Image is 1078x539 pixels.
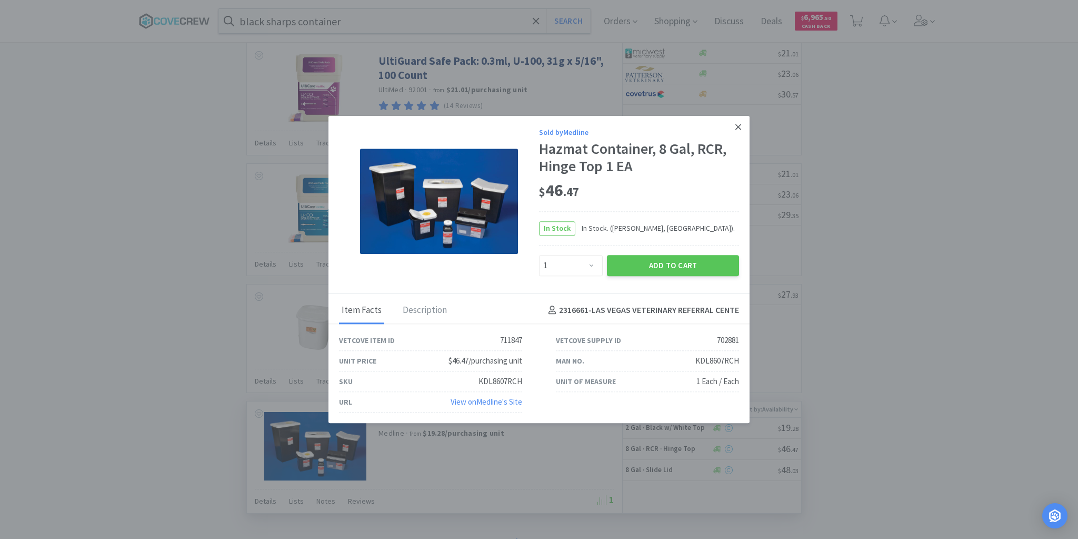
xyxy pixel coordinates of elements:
[575,222,735,234] span: In Stock. ([PERSON_NAME], [GEOGRAPHIC_DATA]).
[1042,503,1067,528] div: Open Intercom Messenger
[339,396,352,408] div: URL
[478,375,522,388] div: KDL8607RCH
[360,149,518,254] img: 05c5196252fd44dd83163650136c95fe_702881.jpeg
[607,255,739,276] button: Add to Cart
[539,180,579,201] span: 46
[339,335,395,346] div: Vetcove Item ID
[556,376,616,387] div: Unit of Measure
[540,222,575,235] span: In Stock
[563,184,579,199] span: . 47
[500,334,522,347] div: 711847
[539,184,545,199] span: $
[451,397,522,407] a: View onMedline's Site
[544,304,739,318] h4: 2316661 - LAS VEGAS VETERINARY REFERRAL CENTE
[695,355,739,367] div: KDL8607RCH
[539,140,739,175] div: Hazmat Container, 8 Gal, RCR, Hinge Top 1 EA
[539,126,739,138] div: Sold by Medline
[400,298,450,324] div: Description
[448,355,522,367] div: $46.47/purchasing unit
[339,376,353,387] div: SKU
[339,298,384,324] div: Item Facts
[339,355,376,367] div: Unit Price
[556,355,584,367] div: Man No.
[696,375,739,388] div: 1 Each / Each
[717,334,739,347] div: 702881
[556,335,621,346] div: Vetcove Supply ID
